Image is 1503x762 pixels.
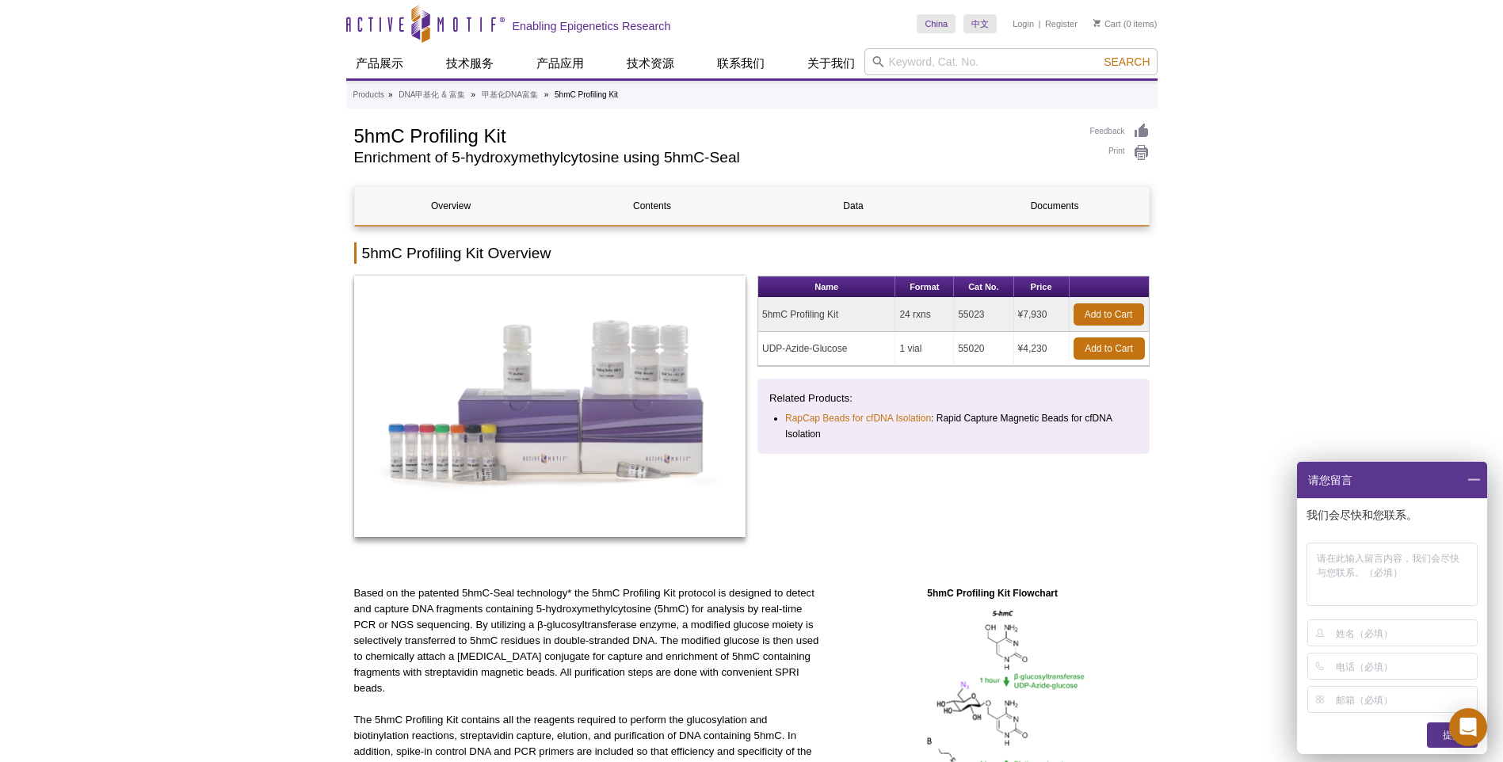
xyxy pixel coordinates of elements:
[527,48,593,78] a: 产品应用
[1336,653,1474,679] input: 电话（必填）
[556,187,749,225] a: Contents
[1014,298,1070,332] td: ¥7,930
[758,276,895,298] th: Name
[1074,303,1144,326] a: Add to Cart
[513,19,671,33] h2: Enabling Epigenetics Research
[1336,620,1474,646] input: 姓名（必填）
[1093,18,1121,29] a: Cart
[1336,687,1474,712] input: 邮箱（必填）
[1104,55,1150,68] span: Search
[1427,722,1478,748] div: 提交
[354,123,1074,147] h1: 5hmC Profiling Kit
[355,187,547,225] a: Overview
[758,332,895,366] td: UDP-Azide-Glucose
[758,298,895,332] td: 5hmC Profiling Kit
[1014,276,1070,298] th: Price
[959,187,1151,225] a: Documents
[895,298,954,332] td: 24 rxns
[757,187,950,225] a: Data
[927,588,1058,599] strong: 5hmC Profiling Kit Flowchart
[1449,708,1487,746] div: Open Intercom Messenger
[1093,19,1101,27] img: Your Cart
[544,90,549,99] li: »
[388,90,393,99] li: »
[555,90,618,99] li: 5hmC Profiling Kit
[1090,123,1150,140] a: Feedback
[708,48,774,78] a: 联系我们
[1307,462,1352,498] span: 请您留言
[1093,14,1158,33] li: (0 items)
[1014,332,1070,366] td: ¥4,230
[1045,18,1078,29] a: Register
[354,242,1150,264] h2: 5hmC Profiling Kit Overview
[963,14,997,33] a: 中文
[354,150,1074,165] h2: Enrichment of 5-hydroxymethylcytosine using 5hmC-Seal
[954,276,1013,298] th: Cat No.
[1039,14,1041,33] li: |
[1090,144,1150,162] a: Print
[346,48,413,78] a: 产品展示
[482,88,538,102] a: 甲基化DNA富集
[354,276,746,537] img: 5hmC Profiling Kit
[617,48,684,78] a: 技术资源
[895,332,954,366] td: 1 vial
[895,276,954,298] th: Format
[769,391,1138,406] p: Related Products:
[354,585,824,696] p: Based on the patented 5hmC-Seal technology* the 5hmC Profiling Kit protocol is designed to detect...
[917,14,956,33] a: China
[785,410,1123,442] li: : Rapid Capture Magnetic Beads for cfDNA Isolation
[471,90,475,99] li: »
[437,48,503,78] a: 技术服务
[353,88,384,102] a: Products
[1307,508,1481,522] p: 我们会尽快和您联系。
[1013,18,1034,29] a: Login
[785,410,931,426] a: RapCap Beads for cfDNA Isolation
[798,48,864,78] a: 关于我们
[1099,55,1154,69] button: Search
[954,298,1013,332] td: 55023
[399,88,464,102] a: DNA甲基化 & 富集
[864,48,1158,75] input: Keyword, Cat. No.
[954,332,1013,366] td: 55020
[1074,337,1145,360] a: Add to Cart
